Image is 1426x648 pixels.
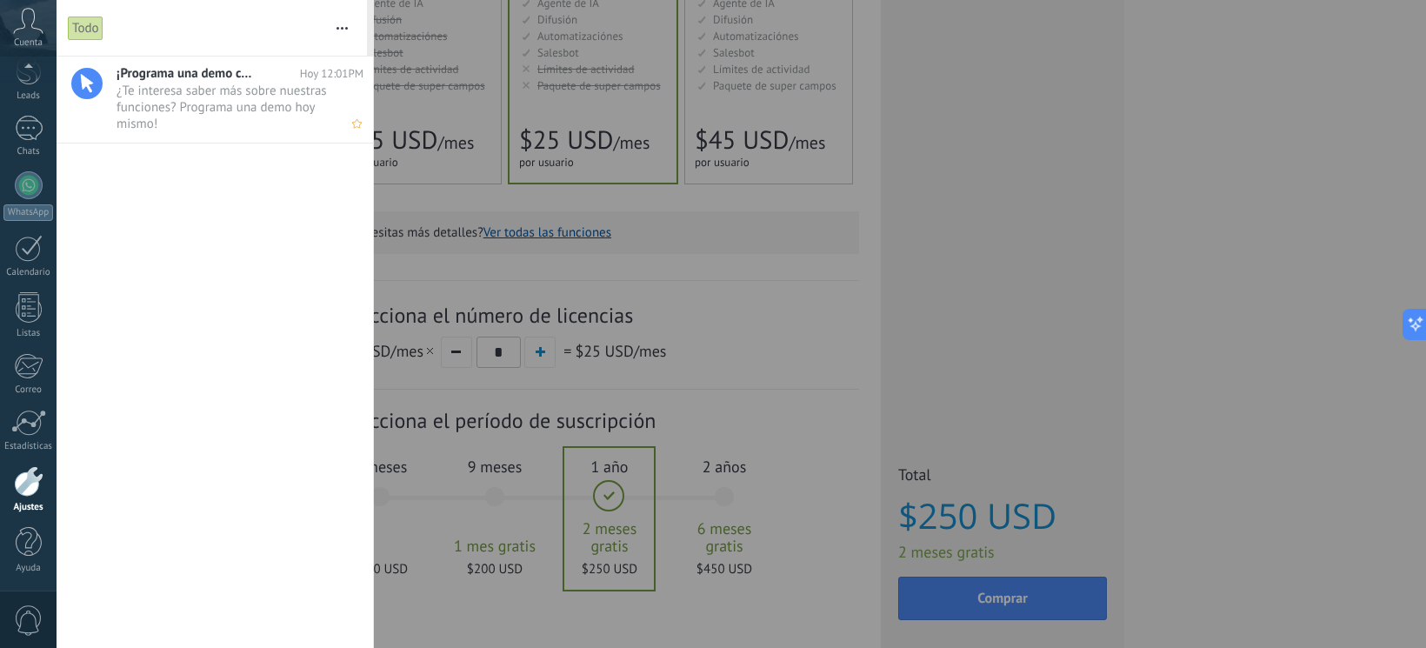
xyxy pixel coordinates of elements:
div: Ayuda [3,563,54,574]
a: ¡Programa una demo con un experto! Hoy 12:01PM ¿Te interesa saber más sobre nuestras funciones? P... [57,57,373,143]
span: Cuenta [14,37,43,49]
span: ¿Te interesa saber más sobre nuestras funciones? Programa una demo hoy mismo! [117,83,330,131]
div: WhatsApp [3,204,53,221]
div: Todo [68,16,103,41]
div: Correo [3,384,54,396]
div: Chats [3,146,54,157]
span: Hoy 12:01PM [300,65,363,82]
div: Calendario [3,267,54,278]
div: Listas [3,328,54,339]
div: Estadísticas [3,441,54,452]
div: Ajustes [3,502,54,513]
span: ¡Programa una demo con un experto! [117,65,256,82]
div: Leads [3,90,54,102]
